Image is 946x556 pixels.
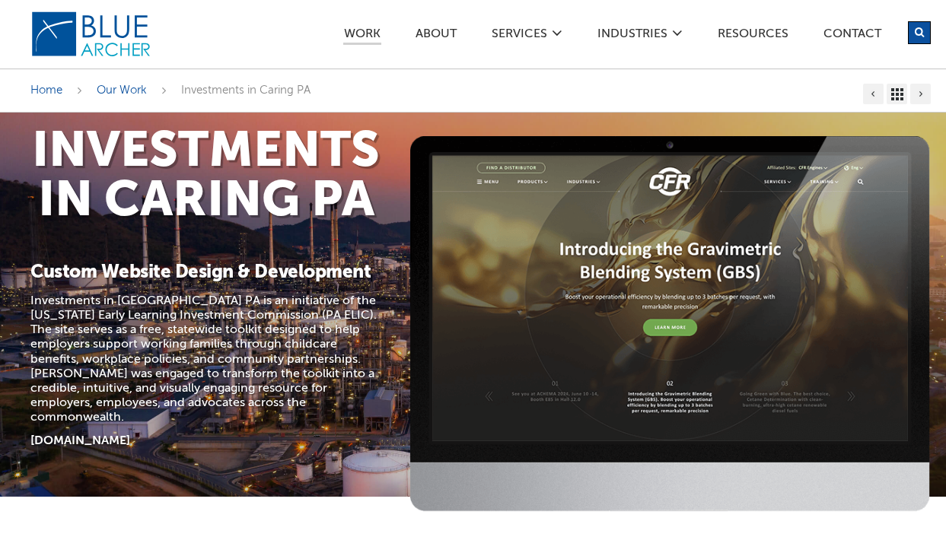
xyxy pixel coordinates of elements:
a: [DOMAIN_NAME] [30,435,130,447]
a: Industries [597,28,668,44]
span: Investments in Caring PA [181,84,311,96]
a: Our Work [97,84,147,96]
a: Work [343,28,381,45]
a: Resources [717,28,789,44]
img: Blue Archer Logo [30,11,152,58]
h3: Custom Website Design & Development [30,261,381,285]
a: ABOUT [415,28,457,44]
a: Contact [823,28,882,44]
h1: Investments in Caring PA [30,128,381,227]
p: Investments in [GEOGRAPHIC_DATA] PA is an initiative of the [US_STATE] Early Learning Investment ... [30,294,381,426]
a: Home [30,84,62,96]
a: SERVICES [491,28,548,44]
